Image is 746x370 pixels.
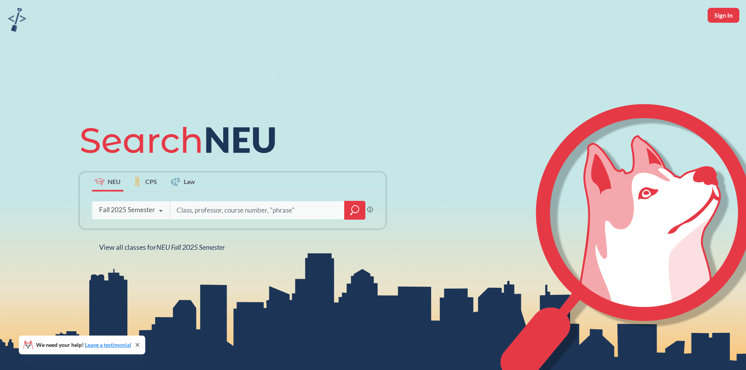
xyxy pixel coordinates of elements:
[184,177,195,186] span: Law
[344,201,365,220] div: magnifying glass
[156,243,225,251] span: NEU Fall 2025 Semester
[108,177,121,186] span: NEU
[8,8,26,32] img: sandbox logo
[708,8,739,23] button: Sign In
[99,206,155,214] div: Fall 2025 Semester
[85,341,131,348] a: Leave a testimonial
[36,342,131,348] span: We need your help!
[350,205,359,216] svg: magnifying glass
[99,243,225,251] span: View all classes for
[145,177,157,186] span: CPS
[176,202,339,218] input: Class, professor, course number, "phrase"
[8,8,26,34] a: sandbox logo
